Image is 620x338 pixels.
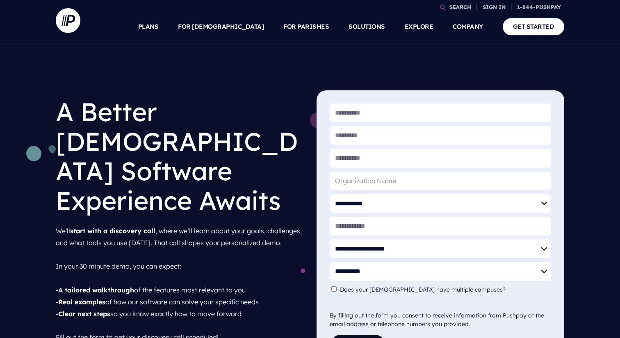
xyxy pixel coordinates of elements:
strong: start with a discovery call [70,227,155,235]
a: EXPLORE [405,12,433,41]
strong: Real examples [58,298,105,306]
a: SOLUTIONS [349,12,385,41]
a: FOR [DEMOGRAPHIC_DATA] [178,12,264,41]
a: COMPANY [453,12,483,41]
strong: A tailored walkthrough [58,286,134,294]
h1: A Better [DEMOGRAPHIC_DATA] Software Experience Awaits [56,90,303,222]
label: Does your [DEMOGRAPHIC_DATA] have multiple campuses? [340,286,510,293]
a: GET STARTED [503,18,565,35]
div: By filling out the form you consent to receive information from Pushpay at the email address or t... [330,303,551,329]
a: PLANS [138,12,159,41]
input: Organization Name [330,172,551,190]
a: FOR PARISHES [283,12,329,41]
strong: Clear next steps [58,310,110,318]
